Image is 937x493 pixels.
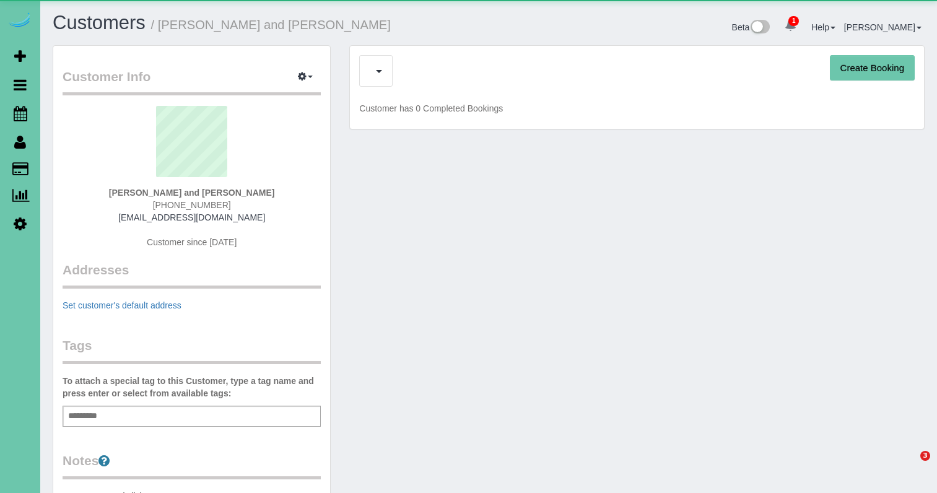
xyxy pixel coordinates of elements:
strong: [PERSON_NAME] and [PERSON_NAME] [109,188,275,198]
span: 1 [788,16,799,26]
a: Beta [732,22,770,32]
a: Set customer's default address [63,300,181,310]
img: New interface [749,20,770,36]
legend: Tags [63,336,321,364]
button: Create Booking [830,55,915,81]
a: Customers [53,12,146,33]
a: [EMAIL_ADDRESS][DOMAIN_NAME] [118,212,265,222]
legend: Customer Info [63,68,321,95]
a: 1 [778,12,803,40]
a: Help [811,22,835,32]
iframe: Intercom live chat [895,451,925,481]
a: [PERSON_NAME] [844,22,922,32]
img: Automaid Logo [7,12,32,30]
span: Customer since [DATE] [147,237,237,247]
legend: Notes [63,452,321,479]
p: Customer has 0 Completed Bookings [359,102,915,115]
span: [PHONE_NUMBER] [153,200,231,210]
label: To attach a special tag to this Customer, type a tag name and press enter or select from availabl... [63,375,321,399]
span: 3 [920,451,930,461]
small: / [PERSON_NAME] and [PERSON_NAME] [151,18,391,32]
